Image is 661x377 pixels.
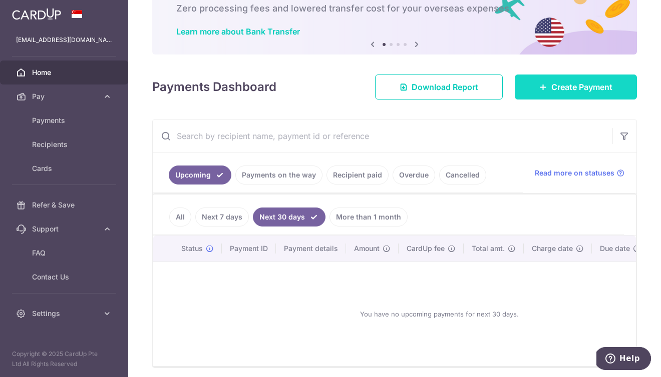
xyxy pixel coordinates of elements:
[412,81,478,93] span: Download Report
[276,235,346,261] th: Payment details
[32,139,98,149] span: Recipients
[23,7,44,16] span: Help
[329,207,408,226] a: More than 1 month
[393,165,435,184] a: Overdue
[407,243,445,253] span: CardUp fee
[169,165,231,184] a: Upcoming
[253,207,325,226] a: Next 30 days
[235,165,322,184] a: Payments on the way
[472,243,505,253] span: Total amt.
[176,26,300,36] a: Learn more about Bank Transfer
[169,207,191,226] a: All
[551,81,612,93] span: Create Payment
[535,168,614,178] span: Read more on statuses
[32,163,98,173] span: Cards
[32,115,98,125] span: Payments
[532,243,573,253] span: Charge date
[600,243,630,253] span: Due date
[32,200,98,210] span: Refer & Save
[153,120,612,152] input: Search by recipient name, payment id or reference
[181,243,203,253] span: Status
[439,165,486,184] a: Cancelled
[32,308,98,318] span: Settings
[375,74,503,99] a: Download Report
[195,207,249,226] a: Next 7 days
[16,35,112,45] p: [EMAIL_ADDRESS][DOMAIN_NAME]
[515,74,637,99] a: Create Payment
[326,165,389,184] a: Recipient paid
[32,272,98,282] span: Contact Us
[32,248,98,258] span: FAQ
[535,168,624,178] a: Read more on statuses
[596,347,651,372] iframe: Opens a widget where you can find more information
[32,91,98,101] span: Pay
[32,224,98,234] span: Support
[176,2,613,14] h6: Zero processing fees and lowered transfer cost for your overseas expenses
[152,78,276,96] h4: Payments Dashboard
[12,8,61,20] img: CardUp
[32,67,98,77] span: Home
[354,243,380,253] span: Amount
[222,235,276,261] th: Payment ID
